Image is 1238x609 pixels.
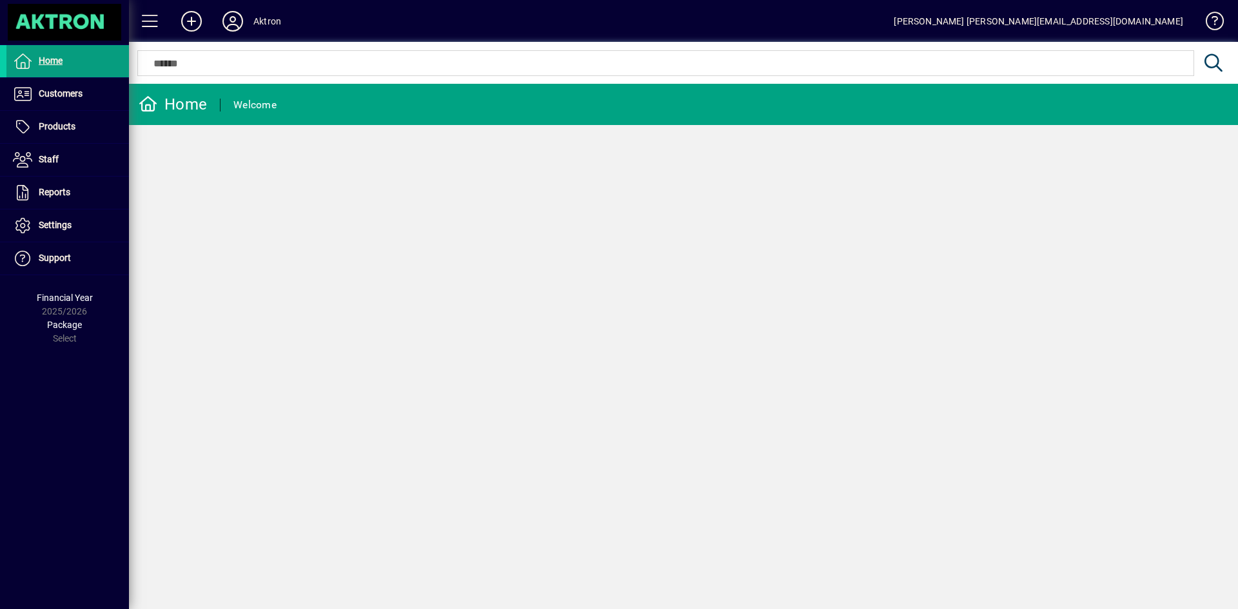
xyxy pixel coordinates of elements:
[47,320,82,330] span: Package
[1196,3,1222,44] a: Knowledge Base
[6,242,129,275] a: Support
[6,177,129,209] a: Reports
[39,121,75,131] span: Products
[212,10,253,33] button: Profile
[6,111,129,143] a: Products
[139,94,207,115] div: Home
[39,220,72,230] span: Settings
[39,88,83,99] span: Customers
[894,11,1183,32] div: [PERSON_NAME] [PERSON_NAME][EMAIL_ADDRESS][DOMAIN_NAME]
[39,154,59,164] span: Staff
[6,209,129,242] a: Settings
[39,55,63,66] span: Home
[6,144,129,176] a: Staff
[233,95,277,115] div: Welcome
[39,253,71,263] span: Support
[253,11,281,32] div: Aktron
[39,187,70,197] span: Reports
[171,10,212,33] button: Add
[6,78,129,110] a: Customers
[37,293,93,303] span: Financial Year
